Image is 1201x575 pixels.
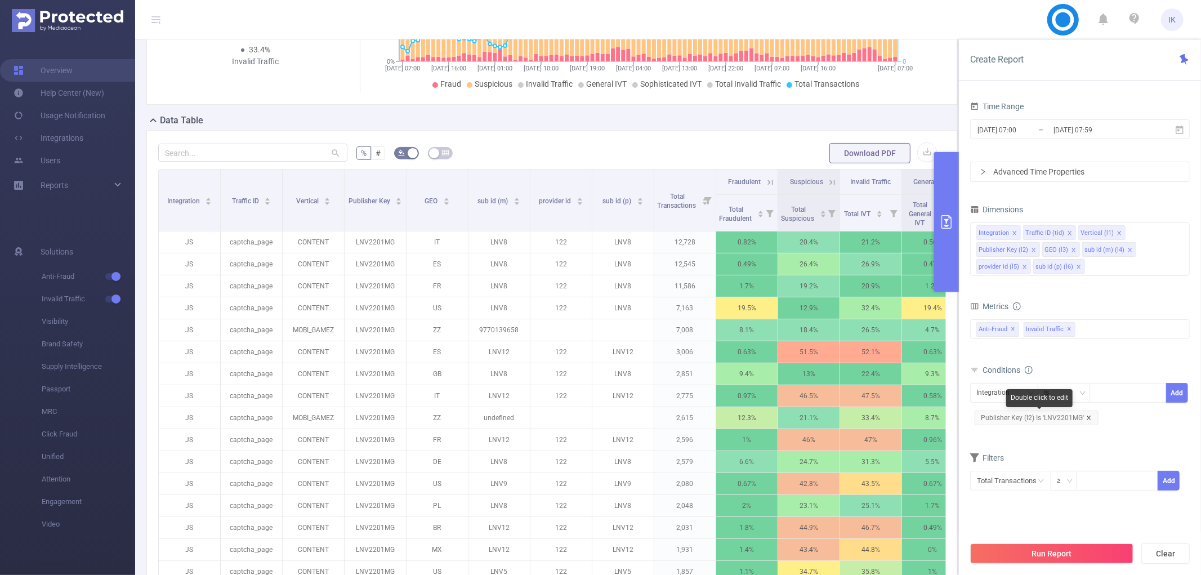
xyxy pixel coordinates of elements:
p: LNV8 [592,363,654,385]
tspan: [DATE] 01:00 [477,65,512,72]
li: Integration [976,225,1021,240]
span: Publisher Key (l2) Is 'LNV2201MG' [975,411,1099,425]
p: 6.6% [716,451,778,473]
span: Conditions [983,365,1033,375]
div: Traffic ID (tid) [1025,226,1064,240]
div: sub id (m) (l4) [1084,243,1124,257]
p: CONTENT [283,341,344,363]
p: 2,596 [654,429,716,451]
div: Sort [443,196,450,203]
p: GB [407,363,468,385]
i: icon: caret-up [265,196,271,199]
button: Add [1158,471,1180,491]
p: 46% [778,429,840,451]
input: Search... [158,144,347,162]
div: Publisher Key (l2) [979,243,1028,257]
p: 46.5% [778,385,840,407]
p: 0.49% [716,253,778,275]
i: icon: caret-down [443,200,449,204]
div: provider id (l5) [979,260,1019,274]
span: Metrics [970,302,1008,311]
i: icon: down [1066,478,1073,485]
p: 4.7% [902,319,963,341]
span: Invalid Traffic [526,79,573,88]
a: Help Center (New) [14,82,104,104]
i: icon: caret-down [757,213,764,216]
i: icon: right [980,168,986,175]
p: FR [407,275,468,297]
i: icon: caret-down [637,200,643,204]
span: Video [42,513,135,536]
tspan: [DATE] 16:00 [431,65,466,72]
p: 122 [530,275,592,297]
i: icon: caret-up [443,196,449,199]
button: Download PDF [829,143,910,163]
p: LNV8 [468,297,530,319]
p: 9.3% [902,363,963,385]
p: captcha_page [221,319,282,341]
i: icon: caret-up [820,209,826,212]
span: General IVT [586,79,627,88]
p: CONTENT [283,451,344,473]
p: captcha_page [221,253,282,275]
p: LNV2201MG [345,473,406,494]
i: icon: caret-down [514,200,520,204]
li: Vertical (l1) [1078,225,1126,240]
div: Sort [205,196,212,203]
i: icon: down [1079,390,1086,398]
span: Total IVT [845,210,873,218]
i: icon: bg-colors [398,149,405,156]
p: 13% [778,363,840,385]
p: 0.63% [902,341,963,363]
p: 26.4% [778,253,840,275]
p: 122 [530,253,592,275]
p: 12,728 [654,231,716,253]
span: Brand Safety [42,333,135,355]
div: Is [1044,384,1057,402]
span: Sophisticated IVT [640,79,702,88]
i: icon: caret-up [757,209,764,212]
tspan: [DATE] 10:00 [524,65,559,72]
p: LNV12 [592,385,654,407]
a: Overview [14,59,73,82]
p: 8.1% [716,319,778,341]
p: LNV12 [592,341,654,363]
tspan: [DATE] 07:00 [385,65,420,72]
span: Total Suspicious [781,206,816,222]
div: Sort [264,196,271,203]
i: icon: caret-down [206,200,212,204]
p: LNV12 [468,429,530,451]
p: 7,008 [654,319,716,341]
i: icon: close [1076,264,1082,271]
p: 0.56% [902,231,963,253]
p: LNV2201MG [345,341,406,363]
span: Time Range [970,102,1024,111]
p: captcha_page [221,429,282,451]
p: captcha_page [221,407,282,429]
li: Traffic ID (tid) [1023,225,1076,240]
p: 9770139658 [468,319,530,341]
span: Suspicious [790,178,823,186]
p: LNV8 [592,297,654,319]
p: LNV2201MG [345,275,406,297]
p: 52.1% [840,341,901,363]
p: JS [159,275,220,297]
i: icon: table [442,149,449,156]
span: Engagement [42,491,135,513]
a: Integrations [14,127,83,149]
p: 2,615 [654,407,716,429]
p: 47.5% [840,385,901,407]
p: LNV8 [468,231,530,253]
p: 12.9% [778,297,840,319]
p: 0.47% [902,253,963,275]
p: LNV8 [592,451,654,473]
span: Traffic ID [232,197,261,205]
p: JS [159,253,220,275]
div: Vertical (l1) [1081,226,1114,240]
p: LNV8 [592,231,654,253]
li: GEO (l3) [1042,242,1080,257]
p: CONTENT [283,385,344,407]
p: LNV12 [592,429,654,451]
p: LNV2201MG [345,231,406,253]
p: 0.96% [902,429,963,451]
